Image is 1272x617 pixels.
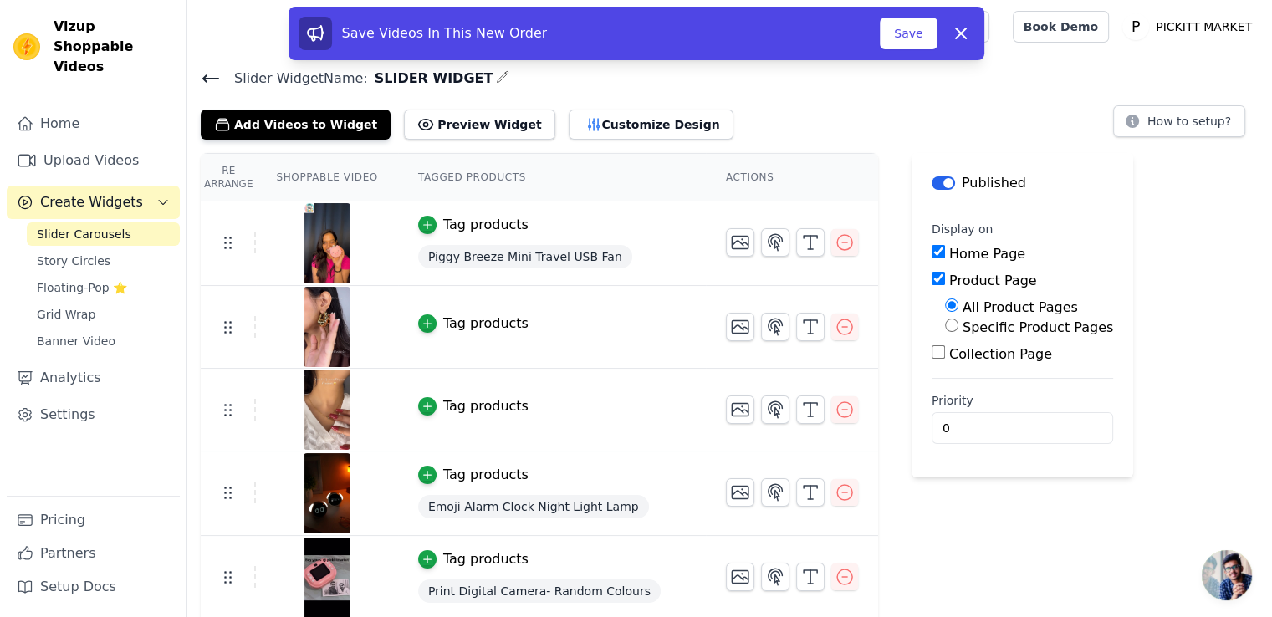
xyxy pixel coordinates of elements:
div: Tag products [443,396,529,416]
div: Tag products [443,465,529,485]
span: Banner Video [37,333,115,349]
a: Partners [7,537,180,570]
button: Change Thumbnail [726,563,754,591]
a: Home [7,107,180,140]
button: Tag products [418,396,529,416]
button: Tag products [418,215,529,235]
button: Change Thumbnail [726,478,754,507]
img: vizup-images-4896.jpg [304,453,350,533]
button: Preview Widget [404,110,554,140]
th: Re Arrange [201,154,256,201]
div: Tag products [443,314,529,334]
label: All Product Pages [963,299,1078,315]
a: Grid Wrap [27,303,180,326]
button: Change Thumbnail [726,395,754,424]
a: Pricing [7,503,180,537]
img: vizup-images-0e14.png [304,370,350,450]
span: Save Videos In This New Order [342,25,548,41]
span: Floating-Pop ⭐ [37,279,127,296]
span: Grid Wrap [37,306,95,323]
th: Shoppable Video [256,154,397,201]
a: Slider Carousels [27,222,180,246]
th: Tagged Products [398,154,706,201]
label: Home Page [949,246,1025,262]
a: Settings [7,398,180,431]
button: Change Thumbnail [726,313,754,341]
button: Add Videos to Widget [201,110,391,140]
th: Actions [706,154,878,201]
span: Slider Widget Name: [221,69,368,89]
label: Specific Product Pages [963,319,1113,335]
span: Piggy Breeze Mini Travel USB Fan [418,245,632,268]
button: Save [880,18,937,49]
button: Create Widgets [7,186,180,219]
div: Tag products [443,549,529,569]
button: Tag products [418,314,529,334]
button: Tag products [418,549,529,569]
label: Product Page [949,273,1037,288]
span: SLIDER WIDGET [368,69,493,89]
a: Story Circles [27,249,180,273]
span: Create Widgets [40,192,143,212]
span: Print Digital Camera- Random Colours [418,579,661,603]
button: How to setup? [1113,105,1245,137]
legend: Display on [932,221,994,237]
span: Story Circles [37,252,110,269]
button: Tag products [418,465,529,485]
label: Collection Page [949,346,1052,362]
div: Tag products [443,215,529,235]
a: Analytics [7,361,180,395]
a: How to setup? [1113,117,1245,133]
label: Priority [932,392,1113,409]
a: Setup Docs [7,570,180,604]
div: Open chat [1202,550,1252,600]
button: Customize Design [569,110,733,140]
span: Slider Carousels [37,226,131,242]
p: Published [962,173,1026,193]
div: Edit Name [496,67,509,89]
img: vizup-images-2c0e.jpg [304,203,350,283]
button: Change Thumbnail [726,228,754,257]
img: vizup-images-d82b.png [304,287,350,367]
a: Banner Video [27,329,180,353]
a: Floating-Pop ⭐ [27,276,180,299]
a: Upload Videos [7,144,180,177]
span: Emoji Alarm Clock Night Light Lamp [418,495,649,518]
